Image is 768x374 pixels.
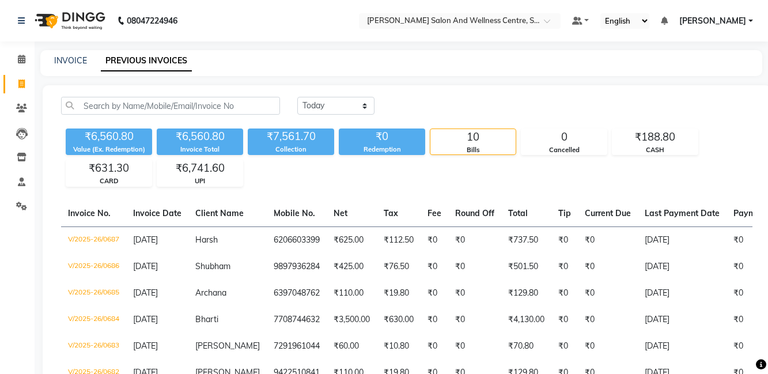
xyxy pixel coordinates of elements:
td: ₹0 [448,226,501,254]
td: ₹76.50 [377,254,421,280]
td: V/2025-26/0684 [61,307,126,333]
span: Round Off [455,208,494,218]
div: ₹7,561.70 [248,129,334,145]
td: 6206603399 [267,226,327,254]
a: INVOICE [54,55,87,66]
td: ₹0 [578,333,638,360]
span: [DATE] [133,261,158,271]
div: 0 [521,129,607,145]
span: Tip [558,208,571,218]
td: ₹0 [551,307,578,333]
span: Client Name [195,208,244,218]
div: CARD [66,176,152,186]
td: ₹110.00 [327,280,377,307]
span: Last Payment Date [645,208,720,218]
span: Current Due [585,208,631,218]
td: ₹4,130.00 [501,307,551,333]
td: ₹112.50 [377,226,421,254]
td: ₹625.00 [327,226,377,254]
td: ₹0 [448,254,501,280]
div: Collection [248,145,334,154]
td: 6397048762 [267,280,327,307]
td: [DATE] [638,254,727,280]
td: [DATE] [638,333,727,360]
td: ₹0 [551,226,578,254]
td: ₹737.50 [501,226,551,254]
td: ₹0 [448,280,501,307]
td: V/2025-26/0683 [61,333,126,360]
td: ₹0 [551,280,578,307]
div: Bills [430,145,516,155]
td: ₹70.80 [501,333,551,360]
td: ₹0 [421,254,448,280]
td: [DATE] [638,307,727,333]
span: Bharti [195,314,218,324]
td: ₹0 [421,280,448,307]
div: Cancelled [521,145,607,155]
div: UPI [157,176,243,186]
div: ₹631.30 [66,160,152,176]
div: ₹6,560.80 [157,129,243,145]
span: [DATE] [133,288,158,298]
td: 7708744632 [267,307,327,333]
span: Invoice Date [133,208,181,218]
span: [DATE] [133,341,158,351]
td: ₹3,500.00 [327,307,377,333]
td: ₹0 [421,226,448,254]
img: logo [29,5,108,37]
td: ₹129.80 [501,280,551,307]
span: Total [508,208,528,218]
span: Invoice No. [68,208,111,218]
div: ₹0 [339,129,425,145]
input: Search by Name/Mobile/Email/Invoice No [61,97,280,115]
td: ₹0 [578,307,638,333]
a: PREVIOUS INVOICES [101,51,192,71]
span: Mobile No. [274,208,315,218]
div: ₹188.80 [612,129,698,145]
td: ₹0 [578,280,638,307]
td: V/2025-26/0686 [61,254,126,280]
div: Redemption [339,145,425,154]
span: Archana [195,288,226,298]
span: Harsh [195,235,218,245]
td: 7291961044 [267,333,327,360]
div: 10 [430,129,516,145]
td: ₹630.00 [377,307,421,333]
span: Net [334,208,347,218]
div: Value (Ex. Redemption) [66,145,152,154]
span: [DATE] [133,235,158,245]
td: ₹425.00 [327,254,377,280]
td: [DATE] [638,280,727,307]
td: ₹10.80 [377,333,421,360]
td: ₹501.50 [501,254,551,280]
td: ₹0 [448,333,501,360]
b: 08047224946 [127,5,177,37]
span: [PERSON_NAME] [195,341,260,351]
div: Invoice Total [157,145,243,154]
td: 9897936284 [267,254,327,280]
td: ₹0 [551,333,578,360]
td: ₹60.00 [327,333,377,360]
span: Tax [384,208,398,218]
span: Shubham [195,261,230,271]
td: ₹0 [578,254,638,280]
td: ₹19.80 [377,280,421,307]
td: V/2025-26/0687 [61,226,126,254]
div: ₹6,741.60 [157,160,243,176]
td: V/2025-26/0685 [61,280,126,307]
div: CASH [612,145,698,155]
td: ₹0 [578,226,638,254]
div: ₹6,560.80 [66,129,152,145]
td: ₹0 [551,254,578,280]
span: [DATE] [133,314,158,324]
span: [PERSON_NAME] [679,15,746,27]
td: ₹0 [421,333,448,360]
td: [DATE] [638,226,727,254]
td: ₹0 [448,307,501,333]
span: Fee [427,208,441,218]
td: ₹0 [421,307,448,333]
